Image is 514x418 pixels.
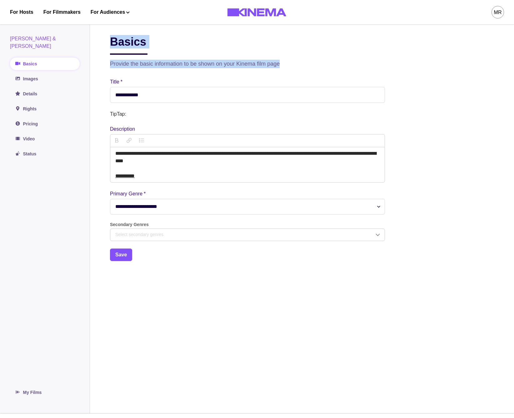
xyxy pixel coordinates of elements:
p: Provide the basic information to be shown on your Kinema film page [110,60,385,68]
a: Pricing [10,118,80,130]
p: TipTap: [110,110,385,118]
a: For Hosts [10,8,33,16]
a: For Filmmakers [43,8,81,16]
label: Title [110,78,381,86]
a: Images [10,73,80,85]
div: MR [494,9,502,16]
a: Details [10,88,80,100]
p: [PERSON_NAME] & [PERSON_NAME] [10,35,80,50]
button: For Audiences [91,8,130,16]
button: Save [110,249,132,261]
p: Description [110,125,385,133]
a: Rights [10,103,80,115]
a: Video [10,133,80,145]
label: Primary Genre [110,190,381,198]
a: Status [10,148,80,160]
h2: Basics [110,35,147,55]
label: Secondary Genres [110,222,381,227]
div: Select secondary genres [115,231,374,238]
div: description [115,150,380,180]
a: Basics [10,58,80,70]
a: My Films [10,386,80,399]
